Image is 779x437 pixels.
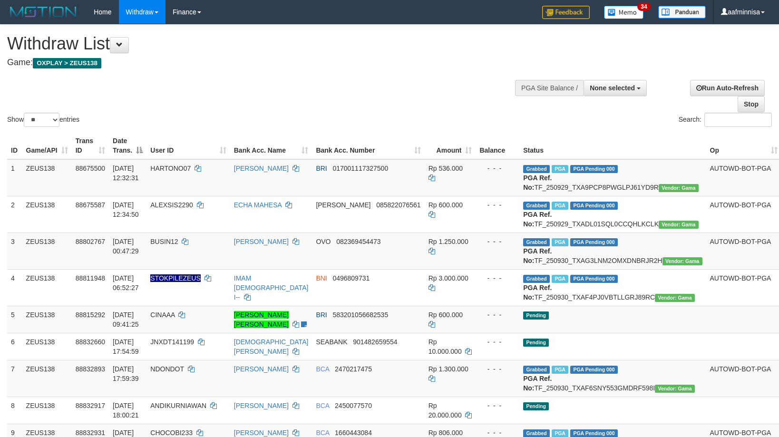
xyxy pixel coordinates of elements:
span: Grabbed [523,238,550,246]
span: SEABANK [316,338,347,346]
img: Button%20Memo.svg [604,6,644,19]
td: ZEUS138 [22,360,72,397]
span: Pending [523,402,549,410]
button: None selected [584,80,647,96]
span: 88815292 [76,311,105,319]
span: HARTONO07 [150,165,191,172]
span: [DATE] 12:34:50 [113,201,139,218]
span: Grabbed [523,275,550,283]
span: PGA Pending [570,165,618,173]
span: 88811948 [76,274,105,282]
a: Stop [738,96,765,112]
span: BRI [316,165,327,172]
td: 6 [7,333,22,360]
span: [DATE] 18:00:21 [113,402,139,419]
td: TF_250930_TXAF4PJ0VBTLLGRJ89RC [519,269,706,306]
span: Copy 0496809731 to clipboard [332,274,370,282]
span: Copy 901482659554 to clipboard [353,338,397,346]
td: TF_250930_TXAF6SNY553GMDRF598I [519,360,706,397]
th: Trans ID: activate to sort column ascending [72,132,109,159]
b: PGA Ref. No: [523,284,552,301]
td: 5 [7,306,22,333]
span: [DATE] 17:59:39 [113,365,139,382]
h4: Game: [7,58,510,68]
img: MOTION_logo.png [7,5,79,19]
div: PGA Site Balance / [515,80,584,96]
th: Status [519,132,706,159]
div: - - - [479,401,516,410]
span: BNI [316,274,327,282]
span: Rp 10.000.000 [428,338,462,355]
span: Marked by aafsreyleap [552,275,568,283]
span: 88832660 [76,338,105,346]
span: BCA [316,402,329,409]
img: panduan.png [658,6,706,19]
span: Grabbed [523,366,550,374]
b: PGA Ref. No: [523,247,552,264]
b: PGA Ref. No: [523,211,552,228]
span: BUSIN12 [150,238,178,245]
span: 88675500 [76,165,105,172]
span: OVO [316,238,331,245]
span: [DATE] 17:54:59 [113,338,139,355]
td: ZEUS138 [22,233,72,269]
span: Copy 2450077570 to clipboard [335,402,372,409]
td: ZEUS138 [22,196,72,233]
span: [DATE] 06:52:27 [113,274,139,291]
span: Marked by aafsreyleap [552,238,568,246]
span: None selected [590,84,635,92]
td: ZEUS138 [22,397,72,424]
td: 3 [7,233,22,269]
div: - - - [479,364,516,374]
span: JNXDT141199 [150,338,194,346]
a: Run Auto-Refresh [690,80,765,96]
span: Rp 536.000 [428,165,463,172]
span: Vendor URL: https://trx31.1velocity.biz [659,221,699,229]
th: Game/API: activate to sort column ascending [22,132,72,159]
span: OXPLAY > ZEUS138 [33,58,101,68]
span: Rp 20.000.000 [428,402,462,419]
b: PGA Ref. No: [523,174,552,191]
span: PGA Pending [570,366,618,374]
span: 88832917 [76,402,105,409]
span: Nama rekening ada tanda titik/strip, harap diedit [150,274,201,282]
a: [PERSON_NAME] [234,165,289,172]
span: Rp 1.250.000 [428,238,468,245]
span: 88832931 [76,429,105,437]
span: CHOCOBI233 [150,429,193,437]
th: User ID: activate to sort column ascending [146,132,230,159]
td: ZEUS138 [22,269,72,306]
div: - - - [479,237,516,246]
span: Pending [523,339,549,347]
th: Bank Acc. Number: activate to sort column ascending [312,132,424,159]
span: Copy 017001117327500 to clipboard [332,165,388,172]
span: Grabbed [523,165,550,173]
span: Marked by aafpengsreynich [552,202,568,210]
span: Rp 806.000 [428,429,463,437]
span: Grabbed [523,202,550,210]
span: Rp 600.000 [428,311,463,319]
span: ALEXSIS2290 [150,201,193,209]
td: 4 [7,269,22,306]
td: TF_250929_TXA9PCP8PWGLPJ61YD9R [519,159,706,196]
th: ID [7,132,22,159]
td: ZEUS138 [22,306,72,333]
span: 88675587 [76,201,105,209]
div: - - - [479,337,516,347]
span: PGA Pending [570,202,618,210]
span: PGA Pending [570,238,618,246]
a: ECHA MAHESA [234,201,282,209]
img: Feedback.jpg [542,6,590,19]
div: - - - [479,200,516,210]
a: IMAM [DEMOGRAPHIC_DATA] I-- [234,274,309,301]
span: Rp 1.300.000 [428,365,468,373]
th: Amount: activate to sort column ascending [425,132,476,159]
span: 88802767 [76,238,105,245]
span: Vendor URL: https://trx31.1velocity.biz [662,257,702,265]
div: - - - [479,310,516,320]
a: [PERSON_NAME] [PERSON_NAME] [234,311,289,328]
span: Copy 583201056682535 to clipboard [332,311,388,319]
span: Copy 2470217475 to clipboard [335,365,372,373]
span: Copy 1660443084 to clipboard [335,429,372,437]
h1: Withdraw List [7,34,510,53]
